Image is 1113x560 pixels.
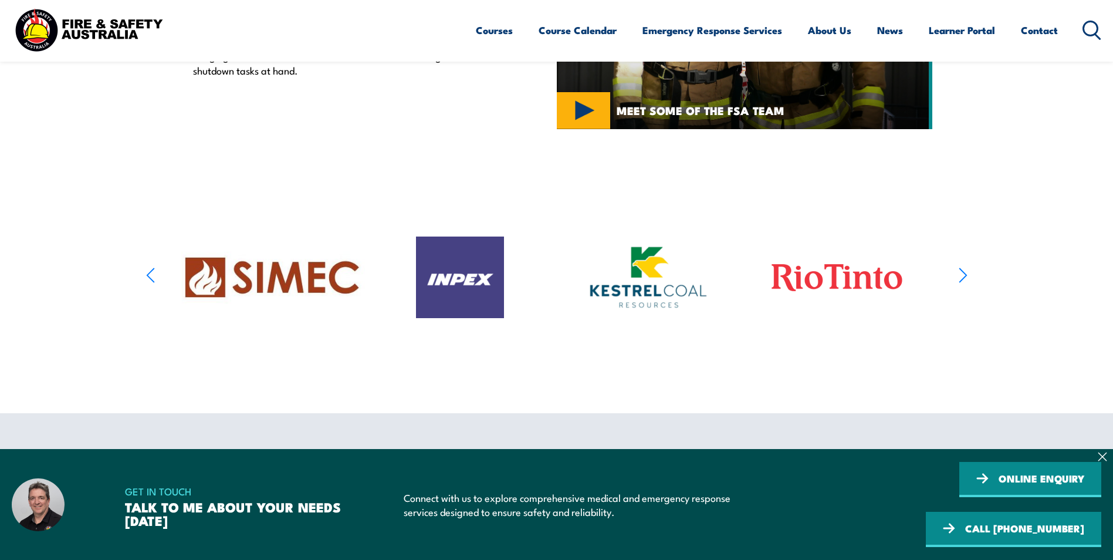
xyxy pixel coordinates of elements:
span: GET IN TOUCH [125,483,356,500]
a: About Us [808,15,851,46]
a: Learner Portal [929,15,995,46]
a: Courses [476,15,513,46]
img: Inpex Logo [416,237,504,318]
h3: TALK TO ME ABOUT YOUR NEEDS [DATE] [125,500,356,527]
img: Dave – Fire and Safety Australia [12,478,65,531]
img: Kestrel Logo [590,247,707,308]
img: Simec Logo [179,185,365,371]
a: Contact [1021,15,1058,46]
a: Course Calendar [539,15,617,46]
a: ONLINE ENQUIRY [959,462,1101,497]
img: rio-torino-logo [746,221,928,335]
span: MEET SOME OF THE FSA TEAM [617,105,784,116]
p: Connect with us to explore comprehensive medical and emergency response services designed to ensu... [404,491,743,518]
a: News [877,15,903,46]
a: CALL [PHONE_NUMBER] [926,512,1101,547]
a: Emergency Response Services [642,15,782,46]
